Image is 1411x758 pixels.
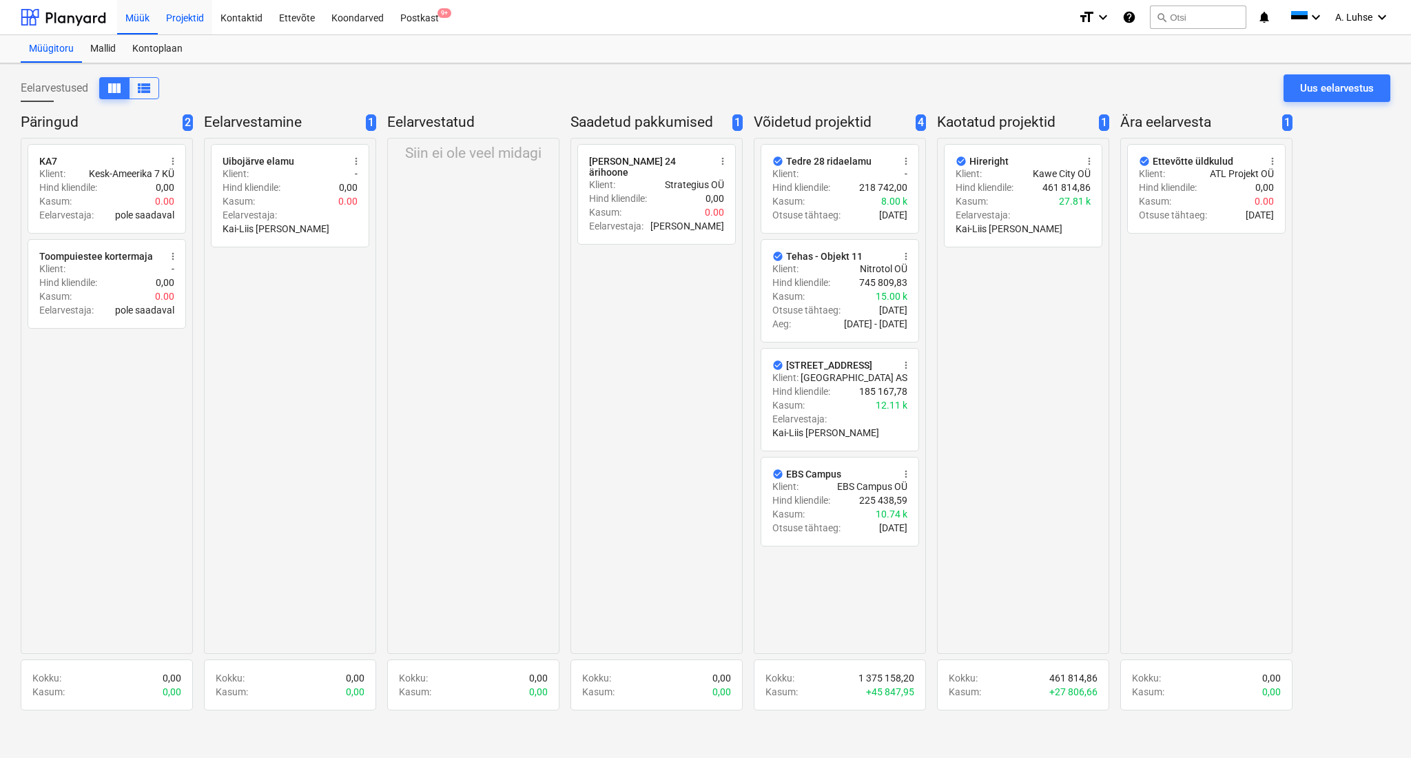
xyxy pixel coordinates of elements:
p: 0,00 [156,181,174,194]
p: Kai-Liis [PERSON_NAME] [223,222,329,236]
span: Märgi kui tegemata [772,360,783,371]
p: Kasum : [589,205,621,219]
p: 0.00 [338,194,358,208]
div: EBS Campus [786,469,841,480]
p: 0,00 [346,671,364,685]
span: 1 [366,114,376,132]
p: Hind kliendile : [772,493,830,507]
p: Otsuse tähtaeg : [772,208,841,222]
p: Võidetud projektid [754,113,910,132]
span: Kuva veergudena [136,80,152,96]
p: 0,00 [712,685,731,699]
p: Kasum : [772,194,805,208]
span: more_vert [1267,156,1278,167]
p: 0,00 [163,671,181,685]
p: Klient : [39,167,65,181]
span: more_vert [900,156,912,167]
p: [DATE] - [DATE] [844,317,907,331]
p: 10.74 k [876,507,907,521]
span: 1 [1099,114,1109,132]
div: Tehas - Objekt 11 [786,251,863,262]
span: more_vert [351,156,362,167]
span: 1 [1282,114,1292,132]
span: 4 [916,114,926,132]
span: more_vert [900,251,912,262]
div: Uus eelarvestus [1300,79,1374,97]
p: 15.00 k [876,289,907,303]
p: 8.00 k [881,194,907,208]
span: Märgi kui tegemata [956,156,967,167]
p: Kokku : [949,671,978,685]
p: Kasum : [1132,685,1164,699]
p: ATL Projekt OÜ [1210,167,1274,181]
p: Kasum : [956,194,988,208]
iframe: Chat Widget [1342,692,1411,758]
p: 0.00 [1255,194,1274,208]
i: keyboard_arrow_down [1374,9,1390,25]
div: [PERSON_NAME] 24 ärihoone [589,156,709,178]
p: Kasum : [32,685,65,699]
p: 27.81 k [1059,194,1091,208]
span: 1 [732,114,743,132]
p: [DATE] [879,303,907,317]
p: 0,00 [705,192,724,205]
p: Eelarvestaja : [589,219,643,233]
div: Toompuiestee kortermaja [39,251,153,262]
p: 0,00 [1262,671,1281,685]
p: [DATE] [1246,208,1274,222]
p: [DATE] [879,208,907,222]
p: Saadetud pakkumised [570,113,727,132]
button: Uus eelarvestus [1284,74,1390,102]
p: Otsuse tähtaeg : [1139,208,1207,222]
p: Eelarvestaja : [39,303,94,317]
p: Kaotatud projektid [937,113,1093,132]
span: more_vert [900,469,912,480]
p: Klient : [772,371,799,385]
p: Hind kliendile : [589,192,647,205]
p: Kokku : [216,671,245,685]
p: Kasum : [772,507,805,521]
p: Kasum : [1139,194,1171,208]
p: Eelarvestatud [387,113,554,132]
p: 185 167,78 [859,385,907,398]
div: [STREET_ADDRESS] [786,360,872,371]
p: Otsuse tähtaeg : [772,521,841,535]
i: keyboard_arrow_down [1095,9,1111,25]
p: Kasum : [39,194,72,208]
a: Mallid [82,35,124,63]
p: Eelarvestaja : [956,208,1010,222]
p: Otsuse tähtaeg : [772,303,841,317]
span: more_vert [167,251,178,262]
span: more_vert [900,360,912,371]
p: 0,00 [529,685,548,699]
p: Hind kliendile : [772,276,830,289]
span: 9+ [437,8,451,18]
p: Hind kliendile : [1139,181,1197,194]
div: Vestlusvidin [1342,692,1411,758]
p: Ära eelarvesta [1120,113,1277,132]
p: Kawe City OÜ [1033,167,1091,181]
p: 0,00 [346,685,364,699]
p: Klient : [223,167,249,181]
p: Kokku : [32,671,61,685]
p: Kesk-Ameerika 7 KÜ [89,167,174,181]
span: Kuva veergudena [106,80,123,96]
span: Märgi kui tegemata [772,469,783,480]
p: 0,00 [156,276,174,289]
button: Otsi [1150,6,1246,29]
p: 745 809,83 [859,276,907,289]
p: + 45 847,95 [866,685,914,699]
p: Kai-Liis [PERSON_NAME] [772,426,879,440]
p: Päringud [21,113,177,132]
div: Kontoplaan [124,35,191,63]
p: Aeg : [772,317,791,331]
p: Kasum : [216,685,248,699]
p: 0.00 [155,289,174,303]
p: Kasum : [949,685,981,699]
p: Kai-Liis [PERSON_NAME] [956,222,1062,236]
p: 0,00 [1255,181,1274,194]
span: Märgi kui tegemata [772,156,783,167]
p: 0,00 [339,181,358,194]
div: Hireright [969,156,1009,167]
